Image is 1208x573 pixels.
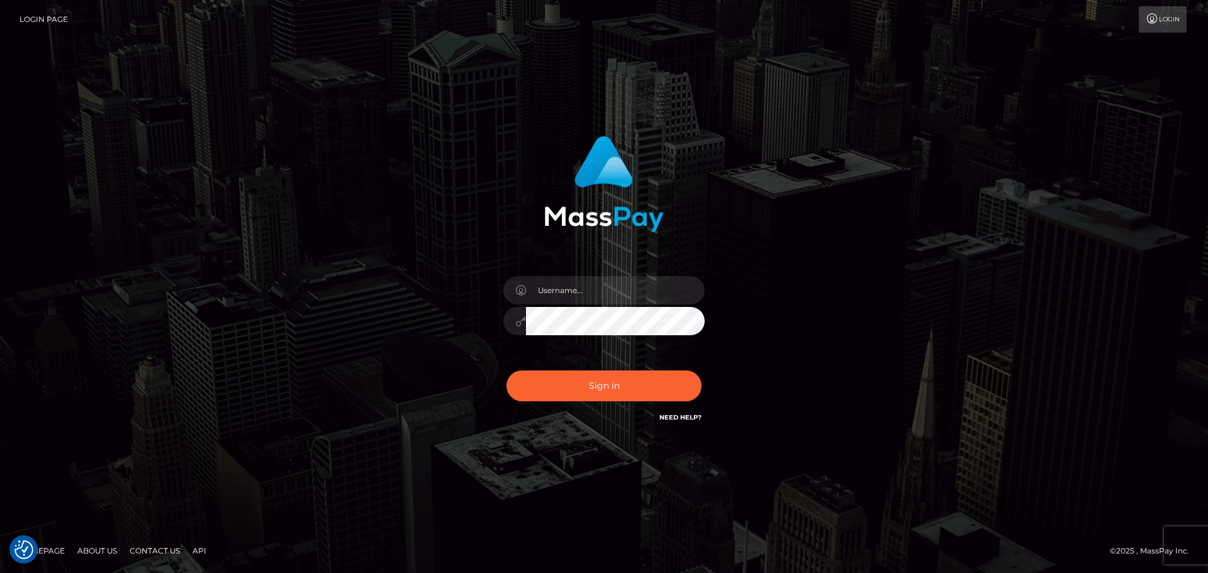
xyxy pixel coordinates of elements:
[544,136,664,232] img: MassPay Login
[1110,544,1199,558] div: © 2025 , MassPay Inc.
[659,413,702,421] a: Need Help?
[14,540,33,559] button: Consent Preferences
[1139,6,1187,33] a: Login
[14,540,33,559] img: Revisit consent button
[20,6,68,33] a: Login Page
[526,276,705,304] input: Username...
[125,541,185,560] a: Contact Us
[14,541,70,560] a: Homepage
[72,541,122,560] a: About Us
[506,370,702,401] button: Sign in
[187,541,211,560] a: API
